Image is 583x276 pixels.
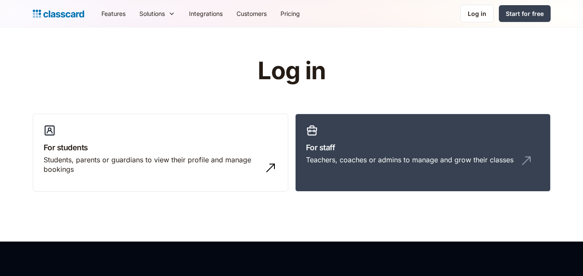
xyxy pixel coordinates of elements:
[499,5,551,22] a: Start for free
[154,58,429,84] h1: Log in
[139,9,165,18] div: Solutions
[460,5,494,22] a: Log in
[44,155,260,174] div: Students, parents or guardians to view their profile and manage bookings
[306,155,514,164] div: Teachers, coaches or admins to manage and grow their classes
[132,4,182,23] div: Solutions
[182,4,230,23] a: Integrations
[95,4,132,23] a: Features
[33,8,84,20] a: home
[274,4,307,23] a: Pricing
[33,114,288,192] a: For studentsStudents, parents or guardians to view their profile and manage bookings
[230,4,274,23] a: Customers
[44,142,277,153] h3: For students
[468,9,486,18] div: Log in
[506,9,544,18] div: Start for free
[295,114,551,192] a: For staffTeachers, coaches or admins to manage and grow their classes
[306,142,540,153] h3: For staff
